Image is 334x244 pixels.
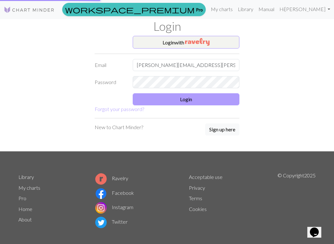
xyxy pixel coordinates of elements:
[205,123,239,135] button: Sign up here
[95,202,107,214] img: Instagram logo
[95,217,107,228] img: Twitter logo
[15,19,319,33] h1: Login
[95,190,134,196] a: Facebook
[307,219,328,238] iframe: chat widget
[256,3,277,16] a: Manual
[189,206,207,212] a: Cookies
[91,59,129,71] label: Email
[95,175,128,181] a: Ravelry
[65,5,195,14] span: workspace_premium
[95,173,107,185] img: Ravelry logo
[4,6,55,14] img: Logo
[189,195,202,201] a: Terms
[18,195,26,201] a: Pro
[18,216,32,222] a: About
[95,204,133,210] a: Instagram
[95,188,107,199] img: Facebook logo
[189,185,205,191] a: Privacy
[91,76,129,88] label: Password
[277,3,333,16] a: Hi[PERSON_NAME]
[189,174,223,180] a: Acceptable use
[277,172,316,229] p: © Copyright 2025
[235,3,256,16] a: Library
[95,123,143,131] p: New to Chart Minder?
[18,174,34,180] a: Library
[18,185,40,191] a: My charts
[95,219,128,225] a: Twitter
[208,3,235,16] a: My charts
[185,38,210,46] img: Ravelry
[62,3,206,16] a: Pro
[133,36,239,49] button: Loginwith
[95,106,144,112] a: Forgot your password?
[133,93,239,105] button: Login
[18,206,32,212] a: Home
